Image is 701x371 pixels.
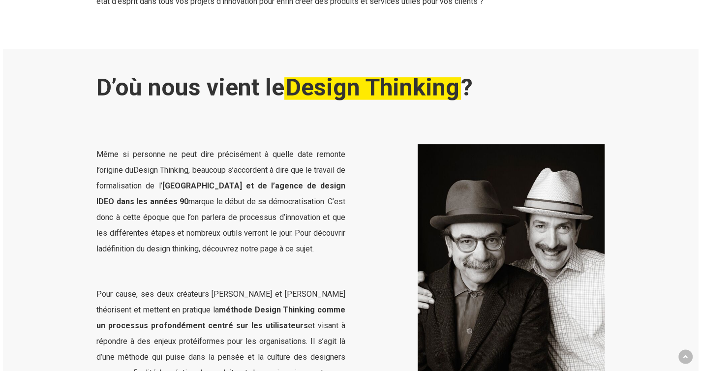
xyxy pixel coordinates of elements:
span: Design Thinking [133,165,188,175]
span: Même si personne ne peut dire précisément à quelle date remonte l’origine du [96,150,345,175]
em: Design Thinking [284,73,461,101]
span: , beaucoup s’accordent à dire que le travail de formalisation de l’ marque le début de sa démocra... [96,165,345,253]
strong: [GEOGRAPHIC_DATA] et de l’agence de design IDEO dans les années 90 [96,181,345,206]
a: définition du design thinking [102,244,199,253]
strong: méthode Design Thinking comme un processus profondément centré sur les utilisateurs [96,305,345,330]
strong: D’où nous vient le ? [96,73,473,101]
